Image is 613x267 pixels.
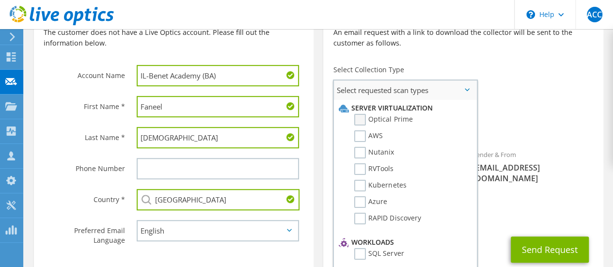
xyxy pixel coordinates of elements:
[44,189,125,204] label: Country *
[587,7,602,22] span: ACC
[44,127,125,142] label: Last Name *
[44,220,125,245] label: Preferred Email Language
[333,65,404,75] label: Select Collection Type
[44,65,125,80] label: Account Name
[323,104,603,140] div: Requested Collections
[323,144,463,188] div: To
[354,147,394,158] label: Nutanix
[333,27,593,48] p: An email request with a link to download the collector will be sent to the customer as follows.
[354,248,404,260] label: SQL Server
[336,236,472,248] li: Workloads
[354,163,393,175] label: RVTools
[44,27,304,48] p: The customer does not have a Live Optics account. Please fill out the information below.
[354,213,421,224] label: RAPID Discovery
[473,162,594,184] span: [EMAIL_ADDRESS][DOMAIN_NAME]
[323,193,603,227] div: CC & Reply To
[354,130,383,142] label: AWS
[463,144,603,188] div: Sender & From
[511,236,589,263] button: Send Request
[44,158,125,173] label: Phone Number
[336,102,472,114] li: Server Virtualization
[334,80,476,100] span: Select requested scan types
[354,196,387,208] label: Azure
[526,10,535,19] svg: \n
[354,180,406,191] label: Kubernetes
[354,114,412,126] label: Optical Prime
[44,96,125,111] label: First Name *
